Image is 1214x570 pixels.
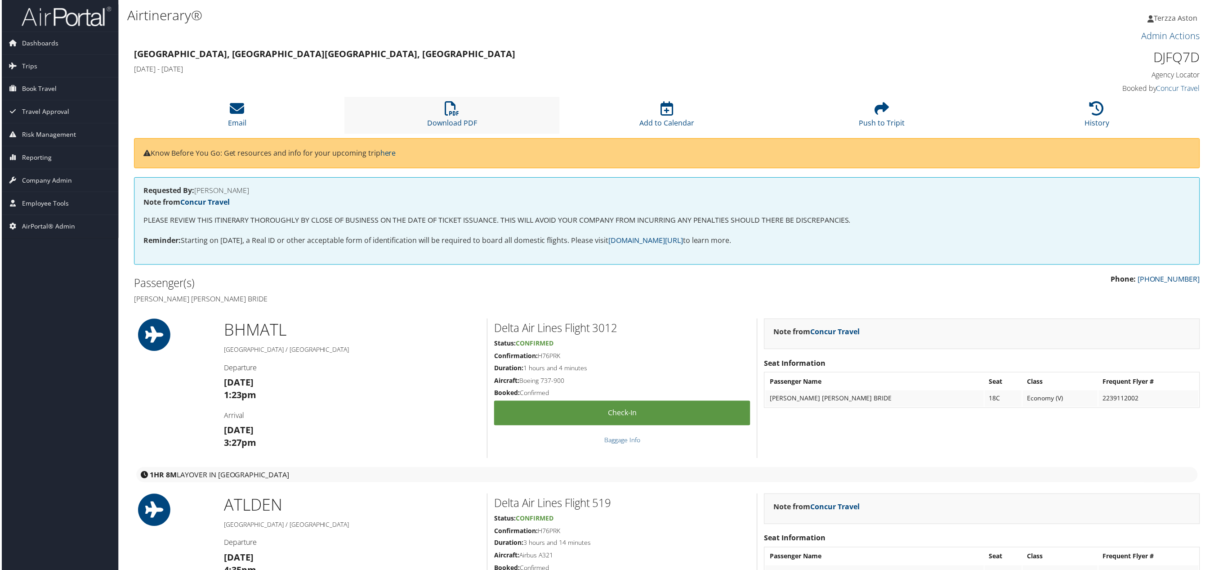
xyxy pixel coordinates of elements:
[811,503,860,513] a: Concur Travel
[1149,4,1208,31] a: Terzza Aston
[223,521,480,530] h5: [GEOGRAPHIC_DATA] / [GEOGRAPHIC_DATA]
[766,550,985,566] th: Passenger Name
[133,64,931,74] h4: [DATE] - [DATE]
[986,391,1023,408] td: 18C
[1086,107,1111,128] a: History
[494,340,515,348] strong: Status:
[223,319,480,342] h1: BHM ATL
[379,148,395,158] a: here
[148,471,175,481] strong: 1HR 8M
[494,497,750,512] h2: Delta Air Lines Flight 519
[20,193,67,215] span: Employee Tools
[223,377,253,390] strong: [DATE]
[1155,13,1199,23] span: Terzza Aston
[494,515,515,524] strong: Status:
[494,390,750,399] h5: Confirmed
[133,48,515,60] strong: [GEOGRAPHIC_DATA], [GEOGRAPHIC_DATA] [GEOGRAPHIC_DATA], [GEOGRAPHIC_DATA]
[515,515,553,524] span: Confirmed
[223,346,480,355] h5: [GEOGRAPHIC_DATA] / [GEOGRAPHIC_DATA]
[142,197,228,207] strong: Note from
[764,359,826,369] strong: Seat Information
[1100,550,1200,566] th: Frequent Flyer #
[20,32,57,54] span: Dashboards
[179,197,228,207] a: Concur Travel
[766,374,985,390] th: Passenger Name
[944,70,1201,80] h4: Agency Locator
[20,55,36,77] span: Trips
[1112,275,1137,285] strong: Phone:
[20,170,70,192] span: Company Admin
[764,534,826,544] strong: Seat Information
[494,377,519,386] strong: Aircraft:
[142,148,1192,160] p: Know Before You Go: Get resources and info for your upcoming trip
[223,364,480,373] h4: Departure
[1100,391,1200,408] td: 2239112002
[20,101,67,123] span: Travel Approval
[223,425,253,437] strong: [DATE]
[223,539,480,549] h4: Departure
[494,352,537,361] strong: Confirmation:
[20,147,50,169] span: Reporting
[494,540,523,548] strong: Duration:
[766,391,985,408] td: [PERSON_NAME] [PERSON_NAME] BRIDE
[223,553,253,565] strong: [DATE]
[944,84,1201,94] h4: Booked by
[227,107,245,128] a: Email
[1024,374,1099,390] th: Class
[20,124,74,146] span: Risk Management
[223,438,255,450] strong: 3:27pm
[774,503,860,513] strong: Note from
[133,276,661,292] h2: Passenger(s)
[494,540,750,549] h5: 3 hours and 14 minutes
[1024,550,1099,566] th: Class
[1143,30,1201,42] a: Admin Actions
[774,328,860,337] strong: Note from
[639,107,694,128] a: Add to Calendar
[135,468,1199,484] div: layover in [GEOGRAPHIC_DATA]
[494,364,750,373] h5: 1 hours and 4 minutes
[20,78,55,100] span: Book Travel
[20,6,110,27] img: airportal-logo.png
[494,528,537,536] strong: Confirmation:
[860,107,906,128] a: Push to Tripit
[142,187,1192,194] h4: [PERSON_NAME]
[494,321,750,337] h2: Delta Air Lines Flight 3012
[494,390,519,398] strong: Booked:
[133,295,661,305] h4: [PERSON_NAME] [PERSON_NAME] Bride
[1024,391,1099,408] td: Economy (V)
[142,236,179,246] strong: Reminder:
[608,236,683,246] a: [DOMAIN_NAME][URL]
[223,495,480,517] h1: ATL DEN
[1100,374,1200,390] th: Frequent Flyer #
[20,215,73,238] span: AirPortal® Admin
[223,412,480,422] h4: Arrival
[494,402,750,426] a: Check-in
[1158,84,1201,94] a: Concur Travel
[142,236,1192,247] p: Starting on [DATE], a Real ID or other acceptable form of identification will be required to boar...
[494,377,750,386] h5: Boeing 737-900
[223,390,255,402] strong: 1:23pm
[494,352,750,361] h5: H76PRK
[494,364,523,373] strong: Duration:
[811,328,860,337] a: Concur Travel
[126,6,848,25] h1: Airtinerary®
[494,552,519,561] strong: Aircraft:
[494,552,750,561] h5: Airbus A321
[944,48,1201,67] h1: DJFQ7D
[1139,275,1201,285] a: [PHONE_NUMBER]
[142,186,193,196] strong: Requested By:
[986,550,1023,566] th: Seat
[986,374,1023,390] th: Seat
[515,340,553,348] span: Confirmed
[142,215,1192,227] p: PLEASE REVIEW THIS ITINERARY THOROUGHLY BY CLOSE OF BUSINESS ON THE DATE OF TICKET ISSUANCE. THIS...
[427,107,477,128] a: Download PDF
[604,437,640,445] a: Baggage Info
[494,528,750,537] h5: H76PRK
